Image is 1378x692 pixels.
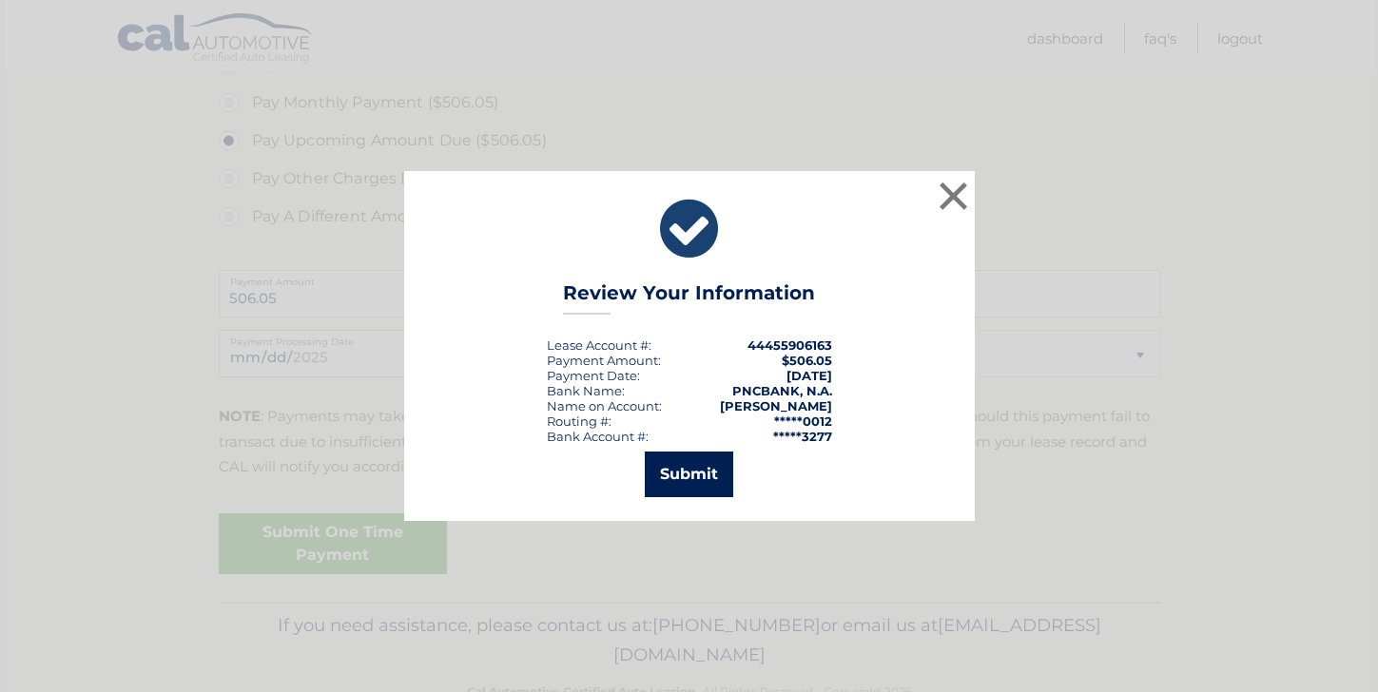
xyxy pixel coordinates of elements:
h3: Review Your Information [563,281,815,315]
div: Name on Account: [547,398,662,413]
strong: 44455906163 [747,337,832,353]
div: Routing #: [547,413,611,429]
div: Payment Amount: [547,353,661,368]
div: Lease Account #: [547,337,651,353]
div: Bank Name: [547,383,625,398]
span: [DATE] [786,368,832,383]
span: Payment Date [547,368,637,383]
button: Submit [645,452,733,497]
strong: PNCBANK, N.A. [732,383,832,398]
button: × [935,177,973,215]
div: : [547,368,640,383]
div: Bank Account #: [547,429,649,444]
strong: [PERSON_NAME] [720,398,832,413]
span: $506.05 [782,353,832,368]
